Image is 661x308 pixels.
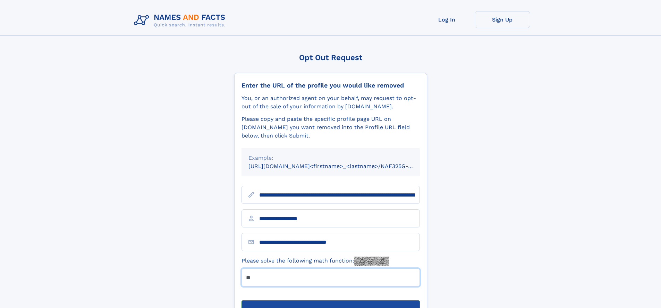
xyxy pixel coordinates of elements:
[248,154,413,162] div: Example:
[234,53,427,62] div: Opt Out Request
[241,115,420,140] div: Please copy and paste the specific profile page URL on [DOMAIN_NAME] you want removed into the Pr...
[475,11,530,28] a: Sign Up
[248,163,433,169] small: [URL][DOMAIN_NAME]<firstname>_<lastname>/NAF325G-xxxxxxxx
[241,257,389,266] label: Please solve the following math function:
[419,11,475,28] a: Log In
[131,11,231,30] img: Logo Names and Facts
[241,94,420,111] div: You, or an authorized agent on your behalf, may request to opt-out of the sale of your informatio...
[241,82,420,89] div: Enter the URL of the profile you would like removed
